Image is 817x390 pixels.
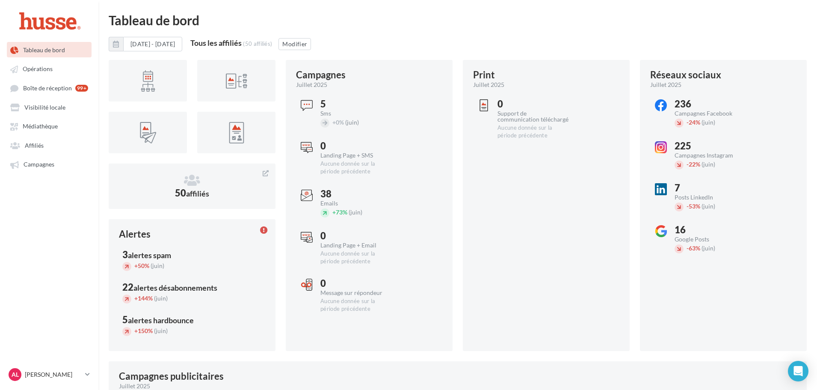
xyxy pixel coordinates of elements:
[675,152,746,158] div: Campagnes Instagram
[278,38,311,50] button: Modifier
[134,295,153,302] span: 144%
[650,80,681,89] span: juillet 2025
[320,99,392,109] div: 5
[24,161,54,168] span: Campagnes
[23,84,72,92] span: Boîte de réception
[296,70,346,80] div: Campagnes
[5,156,93,172] a: Campagnes
[320,200,392,206] div: Emails
[497,124,569,140] div: Aucune donnée sur la période précédente
[5,99,93,115] a: Visibilité locale
[675,183,746,193] div: 7
[320,189,392,199] div: 38
[25,142,44,149] span: Affiliés
[123,37,182,51] button: [DATE] - [DATE]
[320,141,392,151] div: 0
[5,61,93,76] a: Opérations
[133,284,217,292] div: alertes désabonnements
[109,37,182,51] button: [DATE] - [DATE]
[473,70,495,80] div: Print
[320,242,392,248] div: Landing Page + Email
[687,202,700,210] span: 53%
[675,141,746,151] div: 225
[702,161,715,168] span: (juin)
[23,123,58,130] span: Médiathèque
[134,327,138,334] span: +
[473,80,504,89] span: juillet 2025
[345,119,359,126] span: (juin)
[134,295,138,302] span: +
[332,208,347,216] span: 73%
[119,372,224,381] div: Campagnes publicitaires
[243,40,272,47] div: (50 affiliés)
[320,298,392,313] div: Aucune donnée sur la période précédente
[122,315,262,325] div: 5
[24,104,65,111] span: Visibilité locale
[687,161,689,168] span: -
[134,262,149,269] span: 50%
[497,99,569,109] div: 0
[687,244,700,252] span: 63%
[320,110,392,116] div: Sms
[702,202,715,210] span: (juin)
[154,327,168,334] span: (juin)
[349,208,362,216] span: (juin)
[134,262,138,269] span: +
[687,119,689,126] span: -
[134,327,153,334] span: 150%
[675,225,746,235] div: 16
[650,70,721,80] div: Réseaux sociaux
[320,279,392,288] div: 0
[320,160,392,176] div: Aucune donnée sur la période précédente
[12,370,19,379] span: AL
[320,152,392,158] div: Landing Page + SMS
[788,361,808,381] div: Open Intercom Messenger
[23,65,53,73] span: Opérations
[175,187,209,199] span: 50
[186,189,209,198] span: affiliés
[75,85,88,92] div: 99+
[702,119,715,126] span: (juin)
[320,250,392,265] div: Aucune donnée sur la période précédente
[675,110,746,116] div: Campagnes Facebook
[5,42,93,57] a: Tableau de bord
[687,202,689,210] span: -
[128,316,194,324] div: alertes hardbounce
[332,119,344,126] span: 0%
[119,229,151,239] div: Alertes
[154,295,168,302] span: (juin)
[497,110,569,122] div: Support de communication téléchargé
[5,118,93,134] a: Médiathèque
[23,46,65,54] span: Tableau de bord
[675,99,746,109] div: 236
[128,251,171,259] div: alertes spam
[5,80,93,96] a: Boîte de réception 99+
[7,366,92,383] a: AL [PERSON_NAME]
[332,119,336,126] span: +
[5,137,93,153] a: Affiliés
[687,244,689,252] span: -
[296,80,327,89] span: juillet 2025
[702,244,715,252] span: (juin)
[122,283,262,292] div: 22
[675,194,746,200] div: Posts LinkedIn
[25,370,82,379] p: [PERSON_NAME]
[332,208,336,216] span: +
[675,236,746,242] div: Google Posts
[122,250,262,259] div: 3
[687,119,700,126] span: 24%
[687,161,700,168] span: 22%
[320,290,392,296] div: Message sur répondeur
[109,14,807,27] div: Tableau de bord
[320,231,392,241] div: 0
[190,39,242,47] div: Tous les affiliés
[151,262,164,269] span: (juin)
